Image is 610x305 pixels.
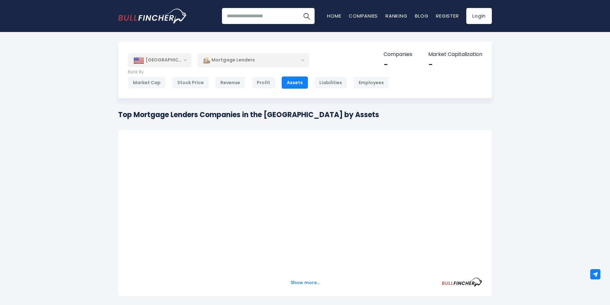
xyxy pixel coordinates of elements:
[354,76,389,89] div: Employees
[287,277,324,288] button: Show more...
[128,76,166,89] div: Market Cap
[466,8,492,24] a: Login
[299,8,315,24] button: Search
[384,60,412,69] div: -
[428,60,482,69] div: -
[428,51,482,58] p: Market Capitalization
[282,76,308,89] div: Assets
[118,9,187,23] a: Go to homepage
[327,12,341,19] a: Home
[197,53,309,68] div: Mortgage Lenders
[385,12,407,19] a: Ranking
[415,12,428,19] a: Blog
[118,109,379,120] h1: Top Mortgage Lenders Companies in the [GEOGRAPHIC_DATA] by Assets
[128,53,192,67] div: [GEOGRAPHIC_DATA]
[128,69,389,75] p: Rank By
[314,76,347,89] div: Liabilities
[172,76,209,89] div: Stock Price
[349,12,378,19] a: Companies
[118,9,187,23] img: Bullfincher logo
[215,76,245,89] div: Revenue
[436,12,459,19] a: Register
[384,51,412,58] p: Companies
[252,76,275,89] div: Profit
